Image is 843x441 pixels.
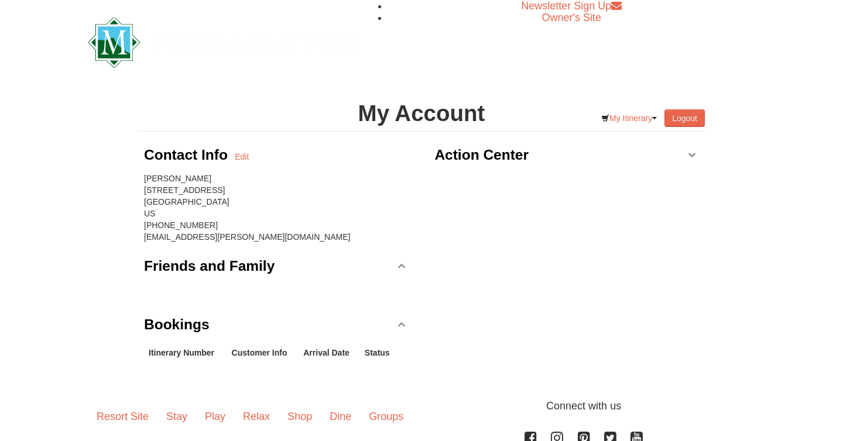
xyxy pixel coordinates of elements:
a: Massanutten Resort [88,27,356,54]
a: Bookings [144,307,409,342]
img: Massanutten Resort Logo [88,17,356,68]
th: Itinerary Number [144,342,227,363]
h3: Contact Info [144,143,235,167]
th: Status [360,342,398,363]
a: Shop [279,398,321,435]
a: Dine [321,398,360,435]
a: My Itinerary [594,109,664,127]
button: Logout [664,109,705,127]
a: Play [196,398,234,435]
a: Stay [157,398,196,435]
a: Owner's Site [542,12,601,23]
a: Action Center [434,137,699,173]
a: Friends and Family [144,249,409,284]
h3: Action Center [434,143,529,167]
h3: Friends and Family [144,254,275,278]
a: Relax [234,398,279,435]
a: Resort Site [88,398,157,435]
th: Customer Info [227,342,299,363]
th: Arrival Date [299,342,360,363]
div: [PERSON_NAME] [STREET_ADDRESS] [GEOGRAPHIC_DATA] US [PHONE_NUMBER] [EMAIL_ADDRESS][PERSON_NAME][D... [144,173,409,243]
a: Edit [235,151,249,163]
p: Connect with us [88,398,755,414]
h1: My Account [138,102,705,125]
h3: Bookings [144,313,210,336]
a: Groups [360,398,412,435]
